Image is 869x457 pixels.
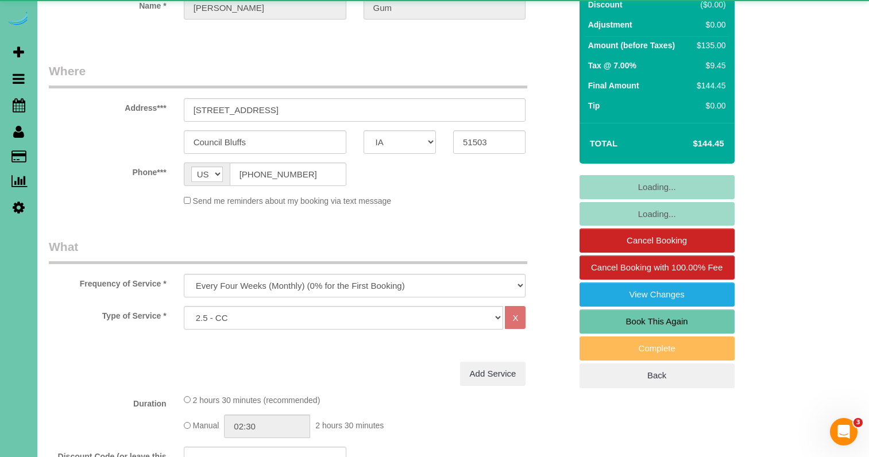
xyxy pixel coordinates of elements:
label: Amount (before Taxes) [588,40,675,51]
label: Frequency of Service * [40,274,175,289]
span: 2 hours 30 minutes (recommended) [193,396,320,405]
span: Cancel Booking with 100.00% Fee [591,262,723,272]
label: Final Amount [588,80,639,91]
a: Book This Again [580,309,735,334]
a: View Changes [580,282,735,307]
span: Manual [193,421,219,431]
label: Tax @ 7.00% [588,60,636,71]
div: $0.00 [692,100,725,111]
label: Adjustment [588,19,632,30]
label: Tip [588,100,600,111]
a: Cancel Booking with 100.00% Fee [580,255,735,280]
div: $0.00 [692,19,725,30]
div: $135.00 [692,40,725,51]
h4: $144.45 [658,139,724,149]
img: Automaid Logo [7,11,30,28]
a: Back [580,363,735,388]
span: 3 [853,418,863,427]
a: Cancel Booking [580,228,735,253]
a: Add Service [460,362,526,386]
label: Duration [40,394,175,409]
iframe: Intercom live chat [830,418,858,446]
div: $144.45 [692,80,725,91]
legend: Where [49,63,527,88]
strong: Total [590,138,618,148]
legend: What [49,238,527,264]
span: 2 hours 30 minutes [315,421,384,431]
label: Type of Service * [40,306,175,322]
span: Send me reminders about my booking via text message [193,196,392,206]
div: $9.45 [692,60,725,71]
